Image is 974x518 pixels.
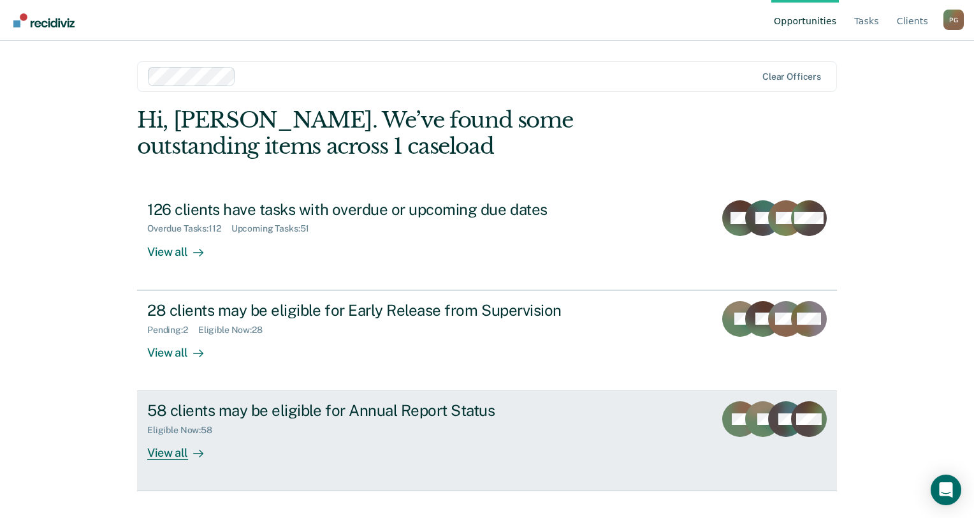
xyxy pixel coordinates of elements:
[943,10,964,30] button: Profile dropdown button
[13,13,75,27] img: Recidiviz
[147,401,595,420] div: 58 clients may be eligible for Annual Report Status
[147,234,219,259] div: View all
[147,325,198,336] div: Pending : 2
[147,301,595,320] div: 28 clients may be eligible for Early Release from Supervision
[137,107,697,159] div: Hi, [PERSON_NAME]. We’ve found some outstanding items across 1 caseload
[762,71,821,82] div: Clear officers
[147,335,219,360] div: View all
[943,10,964,30] div: P G
[137,391,837,491] a: 58 clients may be eligible for Annual Report StatusEligible Now:58View all
[137,190,837,290] a: 126 clients have tasks with overdue or upcoming due datesOverdue Tasks:112Upcoming Tasks:51View all
[198,325,273,336] div: Eligible Now : 28
[931,475,961,505] div: Open Intercom Messenger
[231,223,320,234] div: Upcoming Tasks : 51
[137,290,837,391] a: 28 clients may be eligible for Early Release from SupervisionPending:2Eligible Now:28View all
[147,425,222,436] div: Eligible Now : 58
[147,436,219,461] div: View all
[147,223,231,234] div: Overdue Tasks : 112
[147,200,595,219] div: 126 clients have tasks with overdue or upcoming due dates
